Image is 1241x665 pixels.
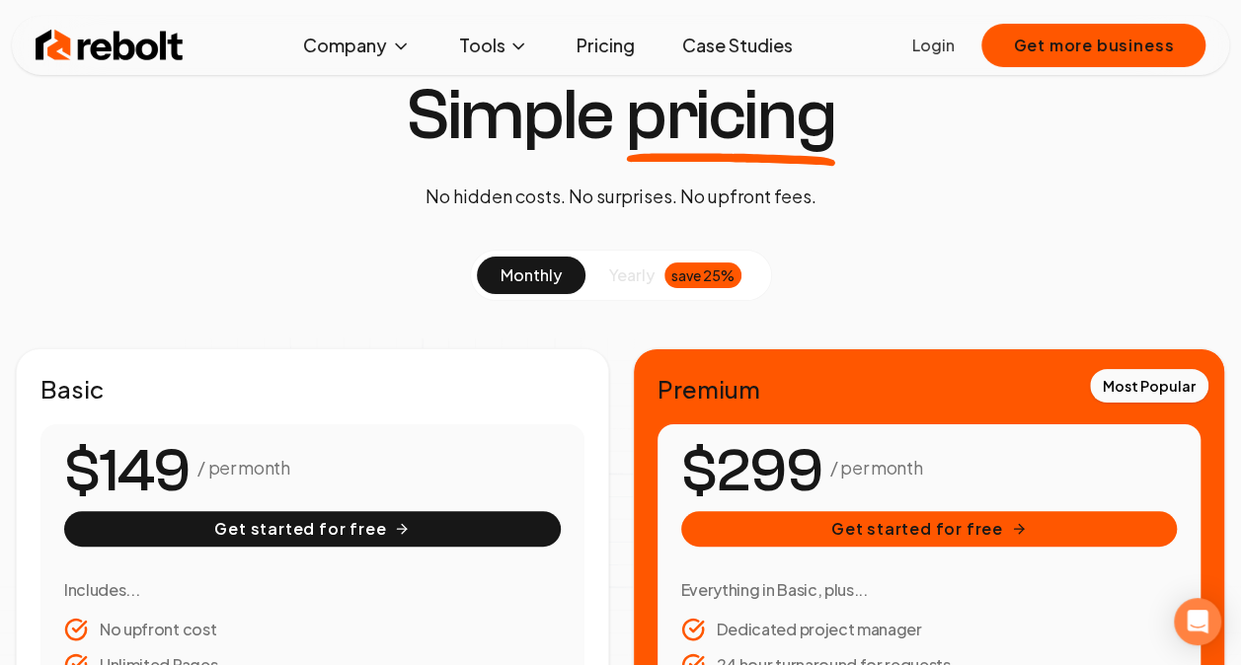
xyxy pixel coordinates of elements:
[681,427,822,516] number-flow-react: $299
[406,80,835,151] h1: Simple
[664,262,741,288] div: save 25%
[64,618,561,641] li: No upfront cost
[64,427,190,516] number-flow-react: $149
[425,183,815,210] p: No hidden costs. No surprises. No upfront fees.
[658,373,1202,405] h2: Premium
[911,34,954,57] a: Login
[36,26,184,65] img: Rebolt Logo
[477,257,585,294] button: monthly
[681,578,1178,602] h3: Everything in Basic, plus...
[1090,369,1208,403] div: Most Popular
[681,511,1178,547] button: Get started for free
[665,26,808,65] a: Case Studies
[626,80,835,151] span: pricing
[40,373,584,405] h2: Basic
[585,257,765,294] button: yearlysave 25%
[609,263,655,287] span: yearly
[981,24,1205,67] button: Get more business
[64,578,561,602] h3: Includes...
[197,454,289,481] p: / per month
[442,26,544,65] button: Tools
[501,264,562,285] span: monthly
[560,26,650,65] a: Pricing
[830,454,922,481] p: / per month
[64,511,561,547] button: Get started for free
[1174,598,1221,645] div: Open Intercom Messenger
[681,618,1178,641] li: Dedicated project manager
[287,26,427,65] button: Company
